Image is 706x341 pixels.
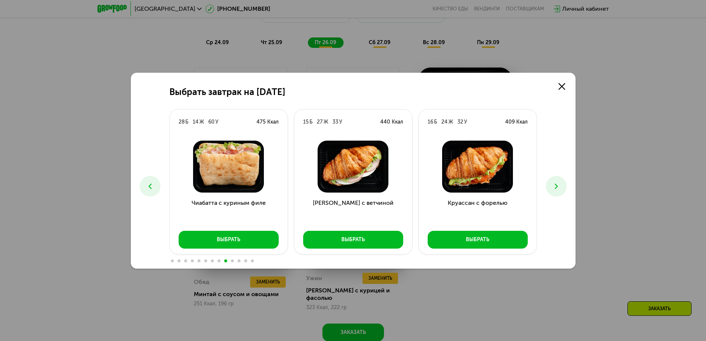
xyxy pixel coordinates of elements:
div: Б [185,118,188,126]
div: У [339,118,342,126]
div: 440 Ккал [380,118,403,126]
div: 33 [332,118,338,126]
h2: Выбрать завтрак на [DATE] [169,87,285,97]
div: Ж [448,118,453,126]
div: У [215,118,218,126]
h3: [PERSON_NAME] с ветчиной [294,199,412,225]
div: 16 [428,118,433,126]
img: Круассан с ветчиной [300,141,406,193]
button: Выбрать [179,231,279,249]
button: Выбрать [303,231,403,249]
div: Б [309,118,312,126]
div: 32 [457,118,463,126]
div: Б [434,118,437,126]
button: Выбрать [428,231,528,249]
div: 24 [441,118,448,126]
img: Чиабатта с куриным филе [176,141,282,193]
div: 15 [303,118,309,126]
h3: Круассан с форелью [419,199,537,225]
div: У [464,118,467,126]
div: 14 [193,118,199,126]
div: 27 [317,118,323,126]
div: Ж [324,118,328,126]
h3: Чиабатта с куриным филе [170,199,288,225]
div: 60 [208,118,215,126]
div: Выбрать [466,236,489,243]
div: 409 Ккал [505,118,528,126]
div: 475 Ккал [256,118,279,126]
div: Выбрать [217,236,240,243]
img: Круассан с форелью [425,141,531,193]
div: Ж [199,118,204,126]
div: 28 [179,118,185,126]
div: Выбрать [341,236,365,243]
